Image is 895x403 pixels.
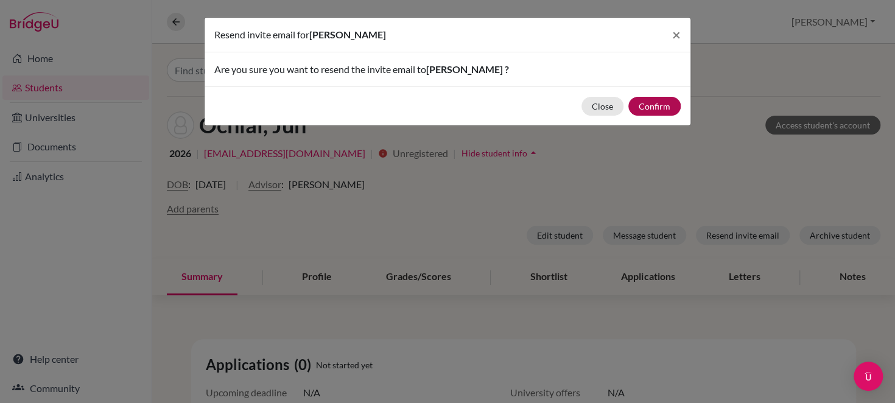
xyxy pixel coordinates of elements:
[309,29,386,40] span: [PERSON_NAME]
[214,62,681,77] p: Are you sure you want to resend the invite email to
[214,29,309,40] span: Resend invite email for
[628,97,681,116] button: Confirm
[854,362,883,391] div: Open Intercom Messenger
[672,26,681,43] span: ×
[581,97,623,116] button: Close
[662,18,690,52] button: Close
[426,63,509,75] span: [PERSON_NAME] ?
